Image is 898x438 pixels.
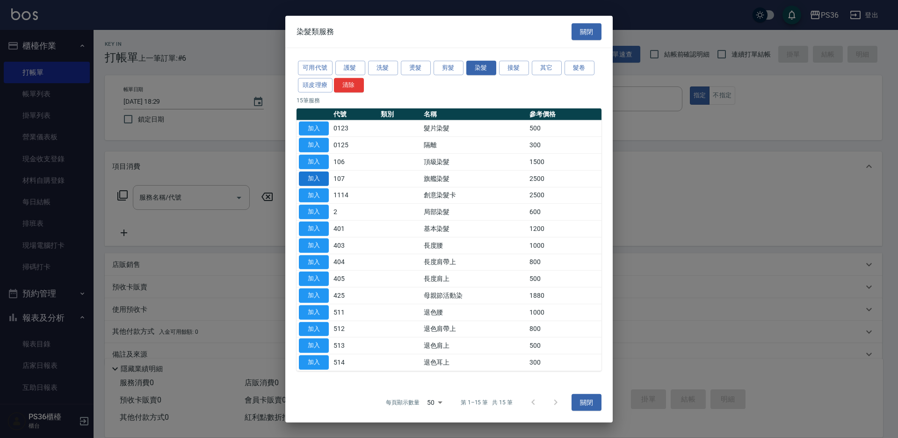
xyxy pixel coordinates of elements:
p: 15 筆服務 [297,96,601,104]
td: 長度腰 [421,237,527,254]
td: 退色肩帶上 [421,321,527,337]
button: 加入 [299,138,329,152]
td: 1880 [527,287,601,304]
td: 405 [331,271,378,287]
td: 500 [527,337,601,354]
button: 加入 [299,255,329,269]
td: 0125 [331,137,378,154]
button: 加入 [299,172,329,186]
button: 剪髮 [434,61,463,75]
button: 加入 [299,155,329,169]
td: 300 [527,354,601,371]
td: 1500 [527,153,601,170]
th: 參考價格 [527,108,601,120]
td: 513 [331,337,378,354]
button: 接髮 [499,61,529,75]
button: 加入 [299,288,329,303]
td: 退色耳上 [421,354,527,371]
button: 清除 [334,78,364,93]
td: 長度肩帶上 [421,254,527,271]
td: 創意染髮卡 [421,187,527,204]
td: 512 [331,321,378,337]
td: 404 [331,254,378,271]
button: 洗髮 [368,61,398,75]
td: 425 [331,287,378,304]
button: 加入 [299,355,329,370]
button: 加入 [299,322,329,336]
button: 染髮 [466,61,496,75]
button: 加入 [299,305,329,320]
button: 加入 [299,121,329,136]
td: 1000 [527,237,601,254]
td: 旗艦染髮 [421,170,527,187]
button: 加入 [299,188,329,202]
th: 名稱 [421,108,527,120]
button: 加入 [299,272,329,286]
p: 第 1–15 筆 共 15 筆 [461,398,513,407]
button: 頭皮理療 [298,78,333,93]
button: 加入 [299,222,329,236]
button: 關閉 [572,23,601,40]
td: 長度肩上 [421,271,527,287]
td: 500 [527,120,601,137]
button: 其它 [532,61,562,75]
button: 加入 [299,338,329,353]
td: 1200 [527,220,601,237]
td: 514 [331,354,378,371]
td: 107 [331,170,378,187]
td: 2500 [527,170,601,187]
button: 可用代號 [298,61,333,75]
td: 403 [331,237,378,254]
td: 退色肩上 [421,337,527,354]
td: 500 [527,271,601,287]
td: 511 [331,304,378,321]
td: 0123 [331,120,378,137]
td: 髮片染髮 [421,120,527,137]
button: 護髮 [335,61,365,75]
td: 600 [527,204,601,221]
span: 染髮類服務 [297,27,334,36]
td: 母親節活動染 [421,287,527,304]
td: 106 [331,153,378,170]
button: 加入 [299,205,329,219]
td: 1000 [527,304,601,321]
th: 類別 [378,108,421,120]
td: 300 [527,137,601,154]
td: 1114 [331,187,378,204]
div: 50 [423,390,446,415]
button: 燙髮 [401,61,431,75]
td: 800 [527,321,601,337]
th: 代號 [331,108,378,120]
button: 加入 [299,238,329,253]
td: 2 [331,204,378,221]
td: 頂級染髮 [421,153,527,170]
button: 髮卷 [565,61,594,75]
td: 基本染髮 [421,220,527,237]
p: 每頁顯示數量 [386,398,420,407]
td: 2500 [527,187,601,204]
td: 局部染髮 [421,204,527,221]
td: 800 [527,254,601,271]
td: 401 [331,220,378,237]
td: 隔離 [421,137,527,154]
button: 關閉 [572,394,601,411]
td: 退色腰 [421,304,527,321]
